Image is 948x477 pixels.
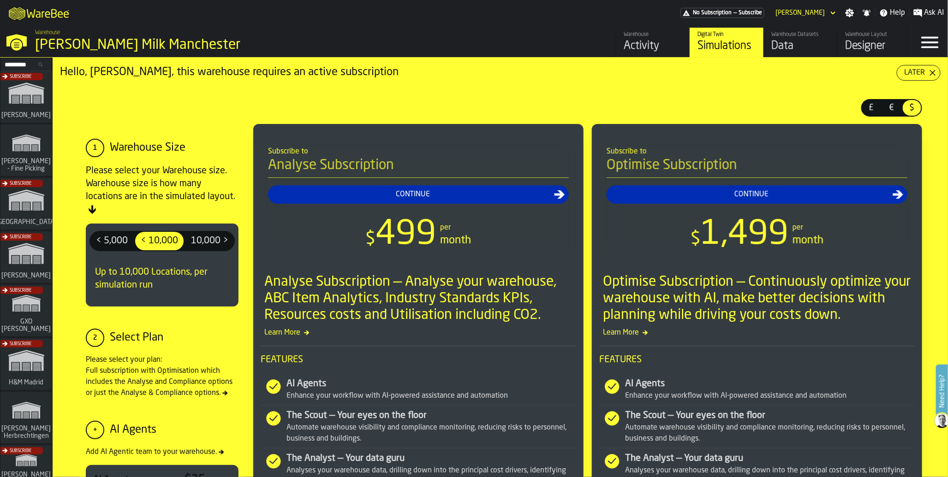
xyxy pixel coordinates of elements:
[607,157,907,178] h4: Optimise Subscription
[625,377,915,390] div: AI Agents
[691,230,701,248] span: $
[924,7,944,18] span: Ask AI
[701,218,789,252] span: 1,499
[763,28,837,57] a: link-to-/wh/i/b09612b5-e9f1-4a3a-b0a4-784729d61419/data
[92,234,131,248] span: < 5,000
[376,218,437,252] span: 499
[624,39,682,53] div: Activity
[89,259,235,299] div: Up to 10,000 Locations, per simulation run
[772,7,838,18] div: DropdownMenuValue-Ana Milicic
[902,99,922,117] label: button-switch-multi-$
[793,222,803,233] div: per
[901,67,929,78] div: Later
[110,141,185,155] div: Warehouse Size
[610,189,893,200] div: Continue
[86,139,104,157] div: 1
[286,409,576,422] div: The Scout — Your eyes on the floor
[286,377,576,390] div: AI Agents
[268,146,569,157] div: Subscribe to
[286,452,576,465] div: The Analyst — Your data guru
[859,8,875,18] label: button-toggle-Notifications
[837,28,911,57] a: link-to-/wh/i/b09612b5-e9f1-4a3a-b0a4-784729d61419/designer
[775,9,825,17] div: DropdownMenuValue-Ana Milicic
[680,8,764,18] a: link-to-/wh/i/b09612b5-e9f1-4a3a-b0a4-784729d61419/pricing/
[861,99,882,117] label: button-switch-multi-£
[366,230,376,248] span: $
[110,423,156,437] div: AI Agents
[10,448,31,453] span: Subscribe
[86,165,238,216] div: Please select your Warehouse size. Warehouse size is how many locations are in the simulated layout.
[616,28,690,57] a: link-to-/wh/i/b09612b5-e9f1-4a3a-b0a4-784729d61419/feed/
[10,235,31,240] span: Subscribe
[599,327,915,338] span: Learn More
[733,10,737,16] span: —
[0,231,52,285] a: link-to-/wh/i/1653e8cc-126b-480f-9c47-e01e76aa4a88/simulations
[286,390,576,401] div: Enhance your workflow with AI-powered assistance and automation
[771,39,830,53] div: Data
[607,185,907,204] button: button-Continue
[10,288,31,293] span: Subscribe
[86,354,238,399] div: Please select your plan: Full subscription with Optimisation which includes the Analyse and Compl...
[137,234,182,248] span: < 10,000
[0,124,52,178] a: link-to-/wh/i/48cbecf7-1ea2-4bc9-a439-03d5b66e1a58/simulations
[624,31,682,38] div: Warehouse
[905,102,919,114] span: $
[268,185,569,204] button: button-Continue
[90,232,133,250] div: thumb
[625,422,915,444] div: Automate warehouse visibility and compliance monitoring, reducing risks to personnel, business an...
[862,100,881,116] div: thumb
[0,178,52,231] a: link-to-/wh/i/b5402f52-ce28-4f27-b3d4-5c6d76174849/simulations
[876,7,909,18] label: button-toggle-Help
[910,7,948,18] label: button-toggle-Ask AI
[86,329,104,347] div: 2
[698,31,756,38] div: Digital Twin
[261,353,576,366] span: Features
[441,222,451,233] div: per
[35,37,284,53] div: [PERSON_NAME] Milk Manchester
[0,338,52,392] a: link-to-/wh/i/0438fb8c-4a97-4a5b-bcc6-2889b6922db0/simulations
[0,392,52,445] a: link-to-/wh/i/f0a6b354-7883-413a-84ff-a65eb9c31f03/simulations
[441,233,471,248] div: month
[0,71,52,124] a: link-to-/wh/i/72fe6713-8242-4c3c-8adf-5d67388ea6d5/simulations
[698,39,756,53] div: Simulations
[882,100,901,116] div: thumb
[286,422,576,444] div: Automate warehouse visibility and compliance monitoring, reducing risks to personnel, business an...
[110,330,163,345] div: Select Plan
[261,327,576,338] span: Learn More
[680,8,764,18] div: Menu Subscription
[60,65,897,80] div: Hello, [PERSON_NAME], this warehouse requires an active subscription
[845,31,904,38] div: Warehouse Layout
[135,232,184,250] div: thumb
[625,409,915,422] div: The Scout — Your eyes on the floor
[35,29,60,36] span: Warehouse
[187,234,232,248] span: 10,000 >
[272,189,554,200] div: Continue
[793,233,823,248] div: month
[845,39,904,53] div: Designer
[864,102,879,114] span: £
[86,421,104,439] div: +
[890,7,906,18] span: Help
[10,74,31,79] span: Subscribe
[603,274,915,324] div: Optimise Subscription — Continuously optimize your warehouse with AI, make better decisions with ...
[599,353,915,366] span: Features
[771,31,830,38] div: Warehouse Datasets
[884,102,899,114] span: €
[86,447,238,458] div: Add AI Agentic team to your warehouse.
[693,10,732,16] span: No Subscription
[10,181,31,186] span: Subscribe
[912,28,948,57] label: button-toggle-Menu
[185,232,234,250] div: thumb
[841,8,858,18] label: button-toggle-Settings
[937,365,947,417] label: Need Help?
[739,10,762,16] span: Subscribe
[264,274,576,324] div: Analyse Subscription — Analyse your warehouse, ABC Item Analytics, Industry Standards KPIs, Resou...
[268,157,569,178] h4: Analyse Subscription
[134,231,185,251] label: button-switch-multi-< 10,000
[185,231,235,251] label: button-switch-multi-10,000 >
[882,99,902,117] label: button-switch-multi-€
[0,285,52,338] a: link-to-/wh/i/baca6aa3-d1fc-43c0-a604-2a1c9d5db74d/simulations
[89,231,134,251] label: button-switch-multi-< 5,000
[903,100,921,116] div: thumb
[10,342,31,347] span: Subscribe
